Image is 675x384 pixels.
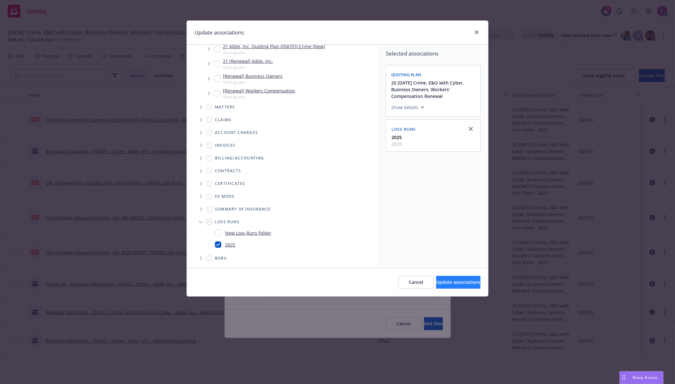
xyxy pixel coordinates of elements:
span: Certificates [215,182,245,186]
span: Claims [215,118,231,122]
span: Billing/Accounting [215,156,264,160]
button: Show details [389,104,427,111]
button: Update associations [436,276,481,289]
a: New Loss Runs folder [225,230,271,236]
span: Quoting plan [391,72,421,78]
a: close [473,28,481,36]
span: Ex Mods [215,195,234,198]
span: Invoices [215,144,236,147]
a: [Renewal] Business Owners [223,73,282,79]
button: Cancel [398,276,434,289]
a: 21 [Renewal] Aible, Inc. [223,58,273,64]
span: Summary of insurance [215,207,271,211]
a: [Renewal] Workers Compensation [223,87,295,94]
a: close [467,125,475,133]
span: Quoting plan [223,94,295,100]
h1: Update associations [194,28,244,37]
a: 21 Aible, Inc. Quoting Plan ([DATE]) Crime (New) [223,43,325,50]
span: Loss Runs [392,127,416,132]
div: Drag to move [620,372,628,384]
span: Quoting plan [223,64,273,70]
span: Nova Assist [633,375,658,380]
strong: 2025 [392,134,402,140]
span: Update associations [436,279,481,285]
span: Contracts [215,169,241,173]
a: 2025 [225,241,235,248]
span: Loss Runs [215,220,239,224]
span: Selected associations [386,50,481,57]
button: 25 [DATE] Crime, E&O with Cyber, Business Owners, Workers' Compensation Renewal [391,79,476,100]
span: 2025 [392,141,402,147]
span: Matters [215,105,235,109]
span: Quoting plan [223,50,325,55]
button: Nova Assist [620,371,664,384]
div: Folder Tree Example [187,152,378,265]
span: Cancel [409,279,423,285]
span: Quoting plan [223,79,282,85]
span: BORs [215,256,227,260]
span: Account charges [215,131,258,135]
